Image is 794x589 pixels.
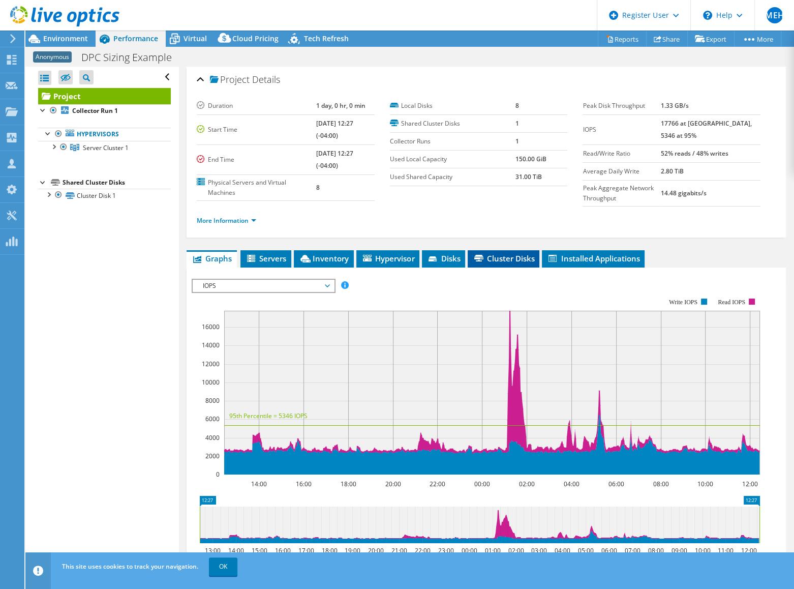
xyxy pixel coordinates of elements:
[578,546,594,555] text: 05:00
[742,480,758,488] text: 12:00
[316,119,353,140] b: [DATE] 12:27 (-04:00)
[671,546,687,555] text: 09:00
[197,178,316,198] label: Physical Servers and Virtual Machines
[734,31,781,47] a: More
[316,149,353,170] b: [DATE] 12:27 (-04:00)
[485,546,501,555] text: 01:00
[232,34,279,43] span: Cloud Pricing
[202,322,220,331] text: 16000
[197,216,256,225] a: More Information
[515,172,542,181] b: 31.00 TiB
[252,546,267,555] text: 15:00
[205,452,220,460] text: 2000
[296,480,312,488] text: 16:00
[390,119,515,129] label: Shared Cluster Disks
[515,137,519,145] b: 1
[583,166,661,176] label: Average Daily Write
[601,546,617,555] text: 06:00
[555,546,570,555] text: 04:00
[304,34,349,43] span: Tech Refresh
[474,480,490,488] text: 00:00
[427,253,460,263] span: Disks
[390,101,515,111] label: Local Disks
[697,480,713,488] text: 10:00
[531,546,547,555] text: 03:00
[202,341,220,349] text: 14000
[251,480,267,488] text: 14:00
[252,73,280,85] span: Details
[653,480,669,488] text: 08:00
[430,480,445,488] text: 22:00
[228,546,244,555] text: 14:00
[38,88,171,104] a: Project
[38,189,171,202] a: Cluster Disk 1
[583,183,661,203] label: Peak Aggregate Network Throughput
[508,546,524,555] text: 02:00
[687,31,735,47] a: Export
[515,101,519,110] b: 8
[43,34,88,43] span: Environment
[385,480,401,488] text: 20:00
[515,119,519,128] b: 1
[198,280,328,292] span: IOPS
[322,546,338,555] text: 18:00
[390,136,515,146] label: Collector Runs
[113,34,158,43] span: Performance
[210,75,250,85] span: Project
[473,253,534,263] span: Cluster Disks
[598,31,647,47] a: Reports
[703,11,712,20] svg: \n
[205,433,220,442] text: 4000
[229,411,308,420] text: 95th Percentile = 5346 IOPS
[197,155,316,165] label: End Time
[661,119,752,140] b: 17766 at [GEOGRAPHIC_DATA], 5346 at 95%
[361,253,414,263] span: Hypervisor
[583,149,661,159] label: Read/Write Ratio
[515,155,546,163] b: 150.00 GiB
[661,101,689,110] b: 1.33 GB/s
[246,253,286,263] span: Servers
[202,360,220,368] text: 12000
[391,546,407,555] text: 21:00
[646,31,688,47] a: Share
[547,253,639,263] span: Installed Applications
[625,546,640,555] text: 07:00
[275,546,291,555] text: 16:00
[390,172,515,182] label: Used Shared Capacity
[184,34,207,43] span: Virtual
[38,141,171,154] a: Server Cluster 1
[767,7,783,23] span: MEH
[205,546,221,555] text: 13:00
[345,546,360,555] text: 19:00
[192,253,232,263] span: Graphs
[205,415,220,423] text: 6000
[462,546,477,555] text: 00:00
[83,143,129,152] span: Server Cluster 1
[438,546,454,555] text: 23:00
[33,51,72,63] span: Anonymous
[583,101,661,111] label: Peak Disk Throughput
[197,101,316,111] label: Duration
[77,52,188,63] h1: DPC Sizing Example
[718,299,746,306] text: Read IOPS
[564,480,579,488] text: 04:00
[316,101,365,110] b: 1 day, 0 hr, 0 min
[62,562,198,571] span: This site uses cookies to track your navigation.
[718,546,734,555] text: 11:00
[390,154,515,164] label: Used Local Capacity
[661,167,684,175] b: 2.80 TiB
[197,125,316,135] label: Start Time
[519,480,535,488] text: 02:00
[661,149,728,158] b: 52% reads / 48% writes
[648,546,664,555] text: 08:00
[63,176,171,189] div: Shared Cluster Disks
[608,480,624,488] text: 06:00
[695,546,711,555] text: 10:00
[299,253,349,263] span: Inventory
[38,128,171,141] a: Hypervisors
[205,396,220,405] text: 8000
[216,470,220,479] text: 0
[202,378,220,387] text: 10000
[341,480,356,488] text: 18:00
[583,125,661,135] label: IOPS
